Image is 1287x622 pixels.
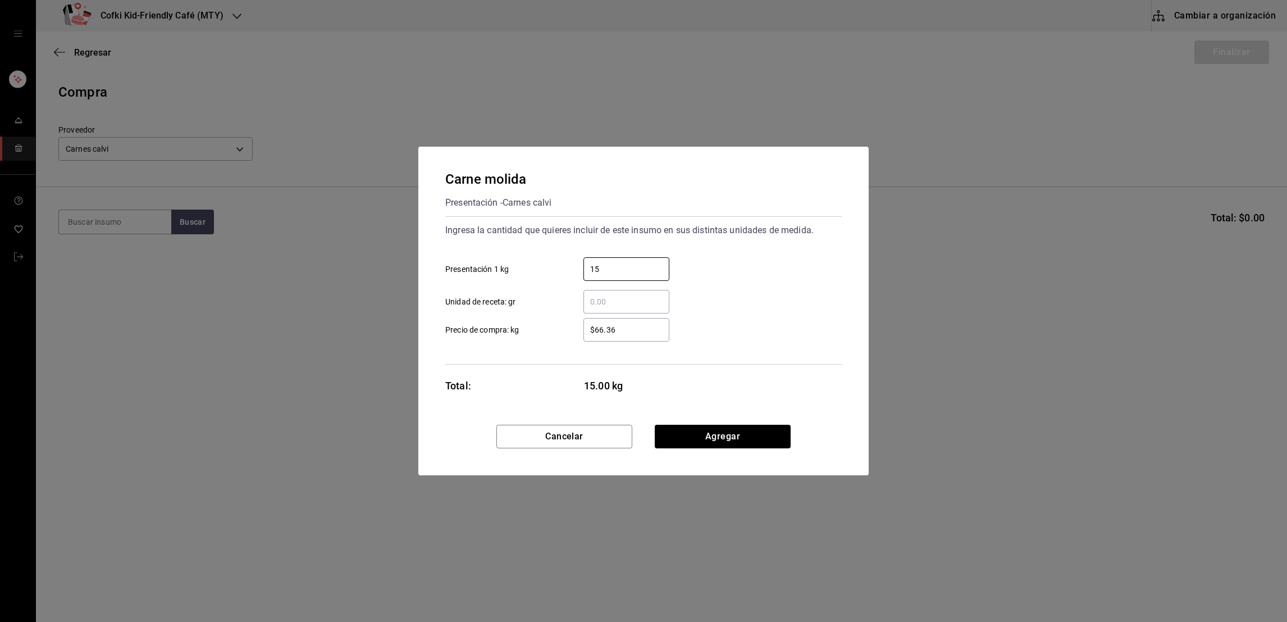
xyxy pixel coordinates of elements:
[583,323,669,337] input: Precio de compra: kg
[445,194,551,212] div: Presentación - Carnes calvi
[655,425,791,448] button: Agregar
[584,378,670,393] span: 15.00 kg
[583,262,669,276] input: Presentación 1 kg
[445,296,516,308] span: Unidad de receta: gr
[445,169,551,189] div: Carne molida
[445,264,509,275] span: Presentación 1 kg
[496,425,632,448] button: Cancelar
[445,221,842,239] div: Ingresa la cantidad que quieres incluir de este insumo en sus distintas unidades de medida.
[445,378,471,393] div: Total:
[445,324,519,336] span: Precio de compra: kg
[583,295,669,308] input: Unidad de receta: gr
